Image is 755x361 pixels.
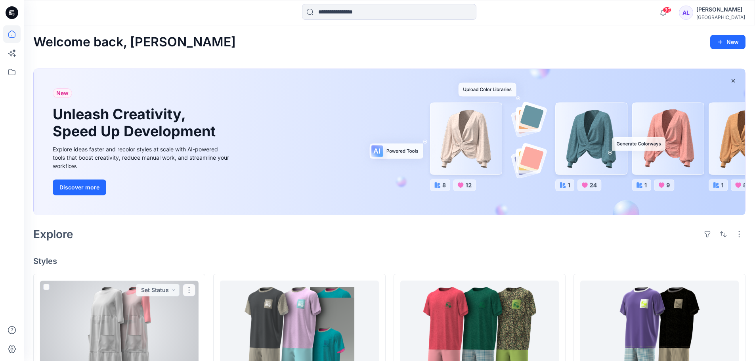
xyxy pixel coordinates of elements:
div: Explore ideas faster and recolor styles at scale with AI-powered tools that boost creativity, red... [53,145,231,170]
span: 30 [663,7,671,13]
button: Discover more [53,180,106,195]
a: Discover more [53,180,231,195]
div: [PERSON_NAME] [696,5,745,14]
h2: Welcome back, [PERSON_NAME] [33,35,236,50]
h4: Styles [33,256,745,266]
div: [GEOGRAPHIC_DATA] [696,14,745,20]
h2: Explore [33,228,73,241]
div: AL [679,6,693,20]
span: New [56,88,69,98]
h1: Unleash Creativity, Speed Up Development [53,106,219,140]
button: New [710,35,745,49]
